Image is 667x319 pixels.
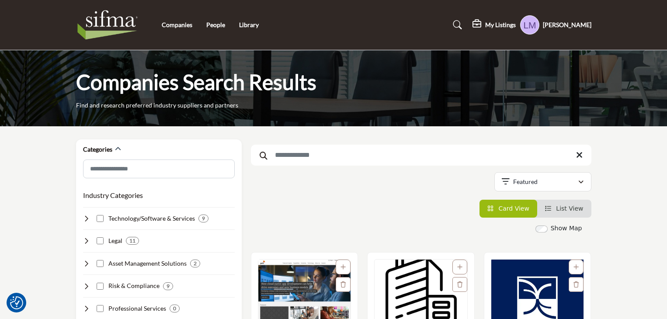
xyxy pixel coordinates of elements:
a: Search [445,18,468,32]
input: Search Category [83,159,235,178]
input: Select Risk & Compliance checkbox [97,283,104,290]
a: Add To List [573,264,579,270]
b: 9 [202,215,205,222]
button: Featured [494,172,591,191]
div: 9 Results For Technology/Software & Services [198,215,208,222]
h4: Technology/Software & Services: Developing and implementing technology solutions to support secur... [108,214,195,223]
button: Industry Categories [83,190,143,201]
div: 11 Results For Legal [126,237,139,245]
a: Add To List [340,264,346,270]
a: View Card [487,205,529,212]
b: 0 [173,305,176,312]
h5: My Listings [485,21,516,29]
a: People [206,21,225,28]
span: Card View [498,205,529,212]
input: Select Asset Management Solutions checkbox [97,260,104,267]
li: Card View [479,200,537,218]
input: Select Professional Services checkbox [97,305,104,312]
h2: Categories [83,145,112,154]
div: My Listings [472,20,516,30]
label: Show Map [551,224,582,233]
p: Featured [513,177,538,186]
div: 0 Results For Professional Services [170,305,180,312]
input: Select Legal checkbox [97,237,104,244]
div: 2 Results For Asset Management Solutions [190,260,200,267]
img: Revisit consent button [10,296,23,309]
a: Add To List [457,264,462,270]
button: Consent Preferences [10,296,23,309]
h1: Companies Search Results [76,69,316,96]
h4: Legal: Providing legal advice, compliance support, and litigation services to securities industry... [108,236,122,245]
h4: Professional Services: Delivering staffing, training, and outsourcing services to support securit... [108,304,166,313]
h5: [PERSON_NAME] [543,21,591,29]
a: Companies [162,21,192,28]
h4: Asset Management Solutions: Offering investment strategies, portfolio management, and performance... [108,259,187,268]
b: 11 [129,238,135,244]
input: Search Keyword [251,145,591,166]
b: 2 [194,260,197,267]
img: Site Logo [76,7,144,42]
b: 9 [167,283,170,289]
div: 9 Results For Risk & Compliance [163,282,173,290]
li: List View [537,200,591,218]
button: Show hide supplier dropdown [520,15,539,35]
input: Select Technology/Software & Services checkbox [97,215,104,222]
a: View List [545,205,584,212]
a: Library [239,21,259,28]
p: Find and research preferred industry suppliers and partners [76,101,238,110]
span: List View [556,205,583,212]
h4: Risk & Compliance: Helping securities industry firms manage risk, ensure compliance, and prevent ... [108,281,160,290]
